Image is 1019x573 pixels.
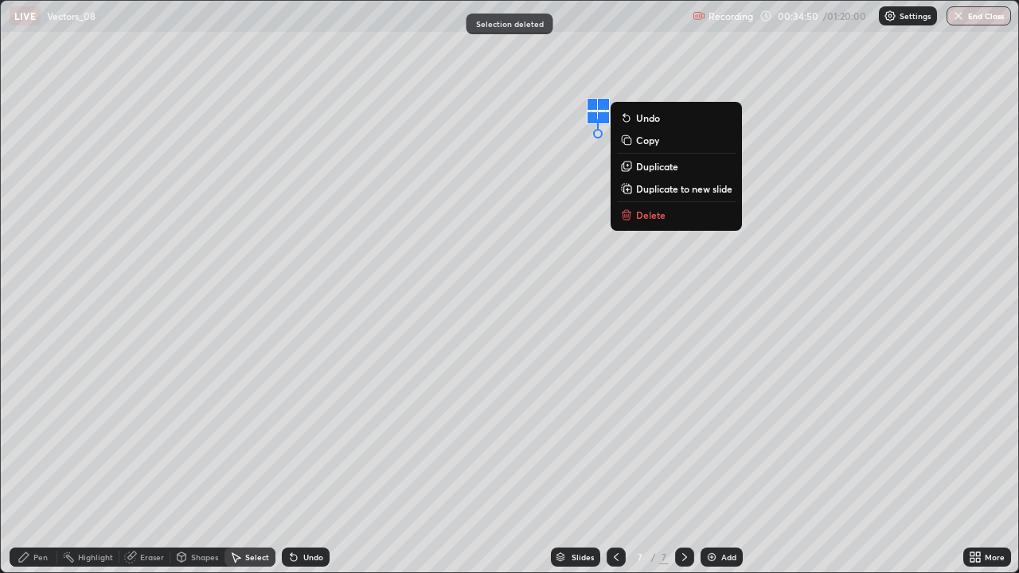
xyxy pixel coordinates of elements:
div: Add [721,553,736,561]
div: 7 [632,552,648,562]
p: Settings [900,12,931,20]
p: Duplicate to new slide [636,182,732,195]
div: 7 [659,550,669,564]
img: class-settings-icons [884,10,896,22]
button: Copy [617,131,736,150]
button: Duplicate [617,157,736,176]
p: Recording [709,10,753,22]
div: Pen [33,553,48,561]
button: Duplicate to new slide [617,179,736,198]
div: Undo [303,553,323,561]
p: Vectors_08 [47,10,96,22]
div: Select [245,553,269,561]
div: Highlight [78,553,113,561]
button: End Class [947,6,1011,25]
img: recording.375f2c34.svg [693,10,705,22]
p: Undo [636,111,660,124]
button: Undo [617,108,736,127]
div: Eraser [140,553,164,561]
div: More [985,553,1005,561]
div: Shapes [191,553,218,561]
div: / [651,552,656,562]
img: add-slide-button [705,551,718,563]
p: Copy [636,134,659,146]
img: end-class-cross [952,10,965,22]
p: Duplicate [636,160,678,173]
p: LIVE [14,10,36,22]
p: Delete [636,209,666,221]
button: Delete [617,205,736,224]
div: Slides [572,553,594,561]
